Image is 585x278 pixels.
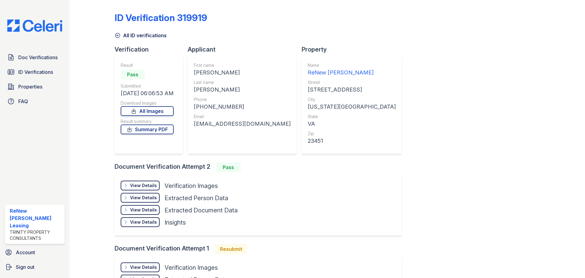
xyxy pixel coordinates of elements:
[130,264,157,270] div: View Details
[115,244,407,254] div: Document Verification Attempt 1
[308,120,396,128] div: VA
[308,62,396,68] div: Name
[194,114,291,120] div: Email
[308,114,396,120] div: State
[5,51,65,63] a: Doc Verifications
[5,66,65,78] a: ID Verifications
[10,229,62,241] div: Trinity Property Consultants
[216,162,241,172] div: Pass
[121,125,174,134] a: Summary PDF
[165,218,186,227] div: Insights
[2,20,67,32] img: CE_Logo_Blue-a8612792a0a2168367f1c8372b55b34899dd931a85d93a1a3d3e32e68fde9ad4.png
[121,89,174,98] div: [DATE] 06:06:53 AM
[194,96,291,103] div: Phone
[121,100,174,106] div: Download Images
[194,62,291,68] div: First name
[130,219,157,225] div: View Details
[165,263,218,272] div: Verification Images
[18,98,28,105] span: FAQ
[165,206,238,215] div: Extracted Document Data
[18,54,58,61] span: Doc Verifications
[16,263,34,271] span: Sign out
[308,68,396,77] div: ReNew [PERSON_NAME]
[194,103,291,111] div: [PHONE_NUMBER]
[165,182,218,190] div: Verification Images
[115,12,207,23] div: ID Verification 319919
[130,195,157,201] div: View Details
[194,68,291,77] div: [PERSON_NAME]
[16,249,35,256] span: Account
[130,207,157,213] div: View Details
[121,106,174,116] a: All Images
[194,120,291,128] div: [EMAIL_ADDRESS][DOMAIN_NAME]
[121,118,174,125] div: Result summary
[115,45,188,54] div: Verification
[5,95,65,107] a: FAQ
[115,162,407,172] div: Document Verification Attempt 2
[5,81,65,93] a: Properties
[10,207,62,229] div: ReNew [PERSON_NAME] Leasing
[194,79,291,85] div: Last name
[18,68,53,76] span: ID Verifications
[115,32,167,39] a: All ID verifications
[121,83,174,89] div: Submitted
[2,246,67,258] a: Account
[194,85,291,94] div: [PERSON_NAME]
[18,83,42,90] span: Properties
[308,96,396,103] div: City
[308,137,396,145] div: 23451
[308,131,396,137] div: Zip
[215,244,247,254] div: Resubmit
[121,70,145,79] div: Pass
[2,261,67,273] a: Sign out
[308,103,396,111] div: [US_STATE][GEOGRAPHIC_DATA]
[302,45,407,54] div: Property
[165,194,228,202] div: Extracted Person Data
[121,62,174,68] div: Result
[130,182,157,189] div: View Details
[308,85,396,94] div: [STREET_ADDRESS]
[188,45,302,54] div: Applicant
[308,79,396,85] div: Street
[308,62,396,77] a: Name ReNew [PERSON_NAME]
